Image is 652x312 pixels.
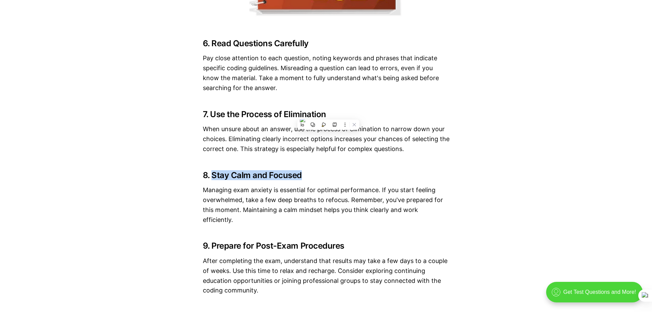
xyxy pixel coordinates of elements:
[203,124,450,154] p: When unsure about an answer, use the process of elimination to narrow down your choices. Eliminat...
[203,53,450,93] p: Pay close attention to each question, noting keywords and phrases that indicate specific coding g...
[203,256,450,296] p: After completing the exam, understand that results may take a few days to a couple of weeks. Use ...
[203,171,450,180] h3: 8. Stay Calm and Focused
[540,278,652,312] iframe: portal-trigger
[203,185,450,225] p: Managing exam anxiety is essential for optimal performance. If you start feeling overwhelmed, tak...
[203,241,450,251] h3: 9. Prepare for Post-Exam Procedures
[203,110,450,119] h3: 7. Use the Process of Elimination
[203,39,450,48] h3: 6. Read Questions Carefully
